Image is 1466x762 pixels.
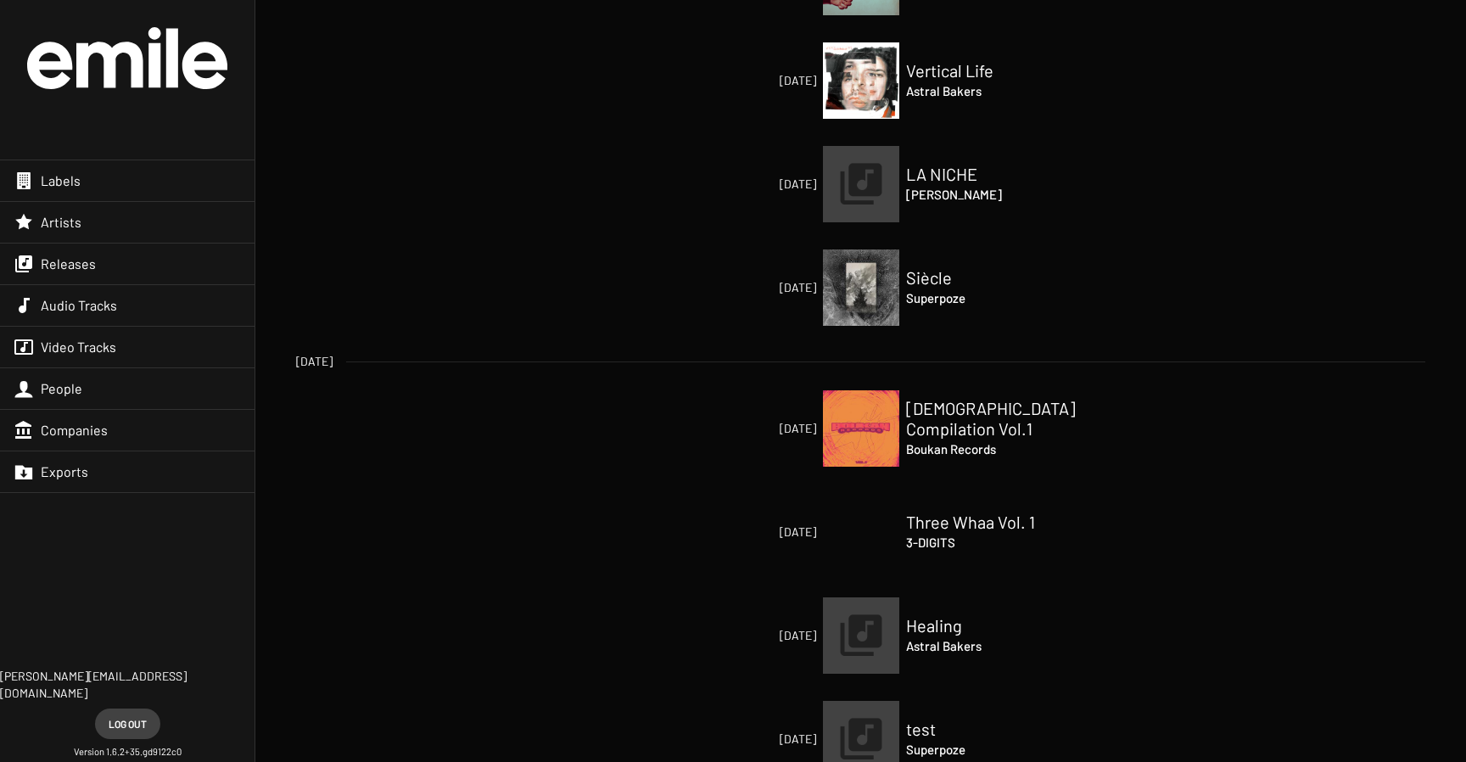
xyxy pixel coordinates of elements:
[823,390,899,467] img: artwork-compil-vol1.jpg
[823,597,899,674] a: [DATE]HealingAstral Bakers
[653,72,816,89] span: [DATE]
[906,532,1076,552] h4: 3-DIGITS
[653,279,816,296] span: [DATE]
[823,146,899,222] img: release.png
[27,27,227,89] img: grand-official-logo.svg
[653,524,816,541] span: [DATE]
[823,249,899,326] img: sps-coverdigi-v01-5.jpg
[41,339,116,356] span: Video Tracks
[906,398,1076,439] h2: [DEMOGRAPHIC_DATA] Compilation Vol.1
[906,164,1076,184] h2: LA NICHE
[41,214,81,231] span: Artists
[41,463,88,480] span: Exports
[906,288,1076,308] h4: Superpoze
[823,494,899,570] a: [DATE]Three Whaa Vol. 13-DIGITS
[74,746,182,759] small: Version 1.6.2+35.gd9122c0
[41,172,81,189] span: Labels
[41,255,96,272] span: Releases
[906,636,1076,656] h4: Astral Bakers
[95,709,160,739] button: Log out
[906,512,1076,532] h2: Three Whaa Vol. 1
[906,439,1076,459] h4: Boukan Records
[906,60,1076,81] h2: Vertical Life
[906,615,1076,636] h2: Healing
[653,176,816,193] span: [DATE]
[823,249,899,326] a: [DATE]SiècleSuperpoze
[906,81,1076,101] h4: Astral Bakers
[41,422,108,439] span: Companies
[823,390,899,467] a: [DATE][DEMOGRAPHIC_DATA] Compilation Vol.1Boukan Records
[41,297,117,314] span: Audio Tracks
[823,42,899,119] a: [DATE]Vertical LifeAstral Bakers
[906,719,1076,739] h2: test
[41,380,82,397] span: People
[653,627,816,644] span: [DATE]
[109,709,147,739] span: Log out
[823,597,899,674] img: release.png
[823,146,899,222] a: [DATE]LA NICHE[PERSON_NAME]
[823,42,899,119] img: 20250519_ab_vl_cover.jpg
[906,739,1076,759] h4: Superpoze
[906,184,1076,205] h4: [PERSON_NAME]
[653,420,816,437] span: [DATE]
[906,267,1076,288] h2: Siècle
[653,731,816,748] span: [DATE]
[296,353,333,370] span: [DATE]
